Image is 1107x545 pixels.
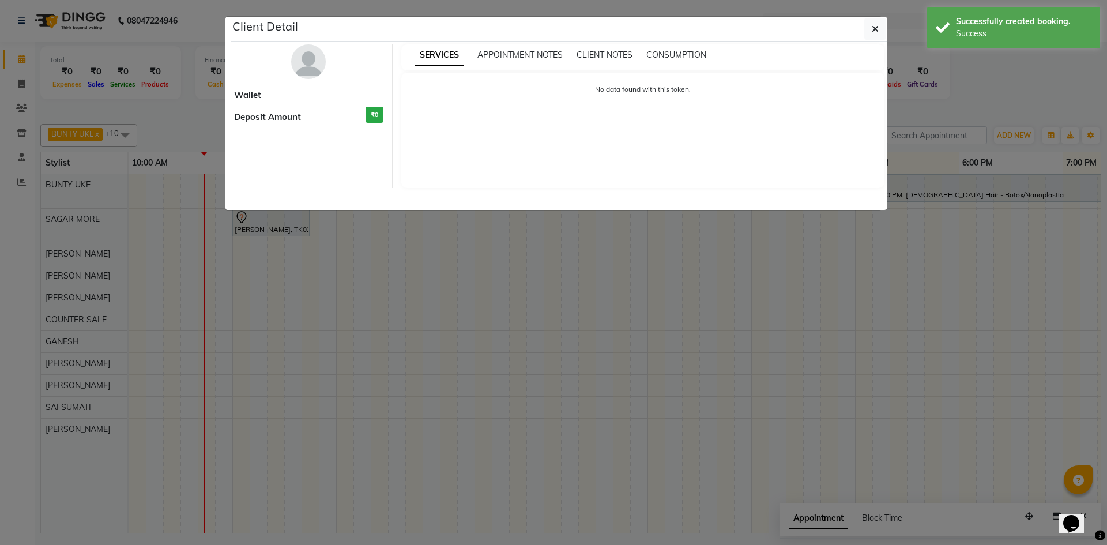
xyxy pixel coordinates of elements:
[577,50,632,60] span: CLIENT NOTES
[415,45,464,66] span: SERVICES
[1059,499,1095,533] iframe: chat widget
[413,84,873,95] p: No data found with this token.
[366,107,383,123] h3: ₹0
[232,18,298,35] h5: Client Detail
[234,111,301,124] span: Deposit Amount
[956,16,1091,28] div: Successfully created booking.
[956,28,1091,40] div: Success
[477,50,563,60] span: APPOINTMENT NOTES
[646,50,706,60] span: CONSUMPTION
[234,89,261,102] span: Wallet
[291,44,326,79] img: avatar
